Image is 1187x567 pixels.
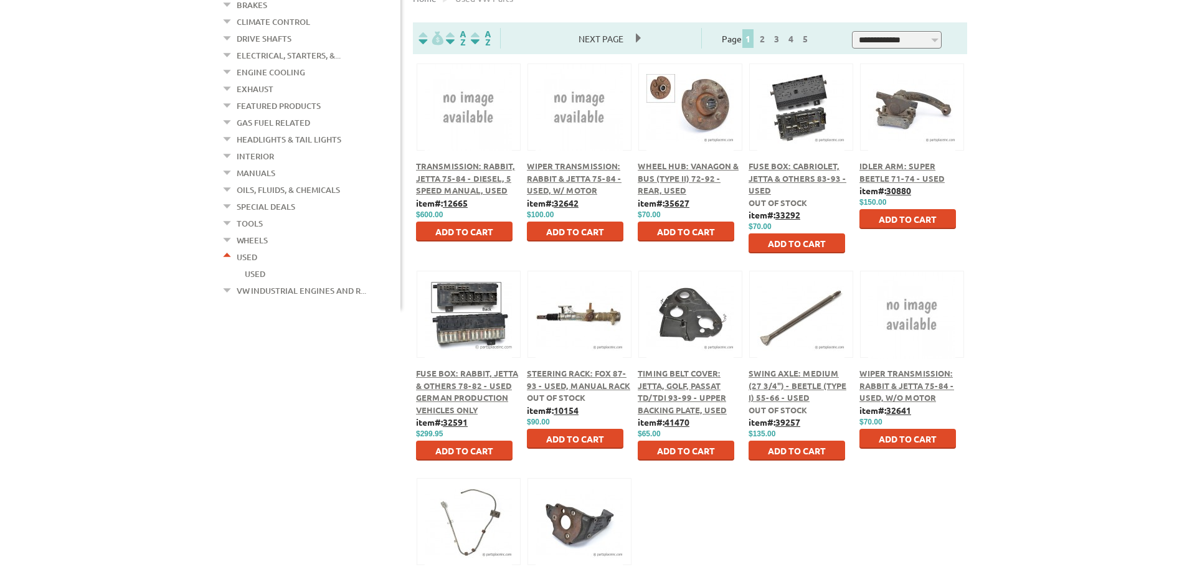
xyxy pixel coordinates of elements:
[775,416,800,428] u: 39257
[237,47,341,63] a: Electrical, Starters, &...
[859,185,911,196] b: item#:
[527,368,630,391] a: Steering Rack: Fox 87-93 - Used, Manual Rack
[638,441,734,461] button: Add to Cart
[237,165,275,181] a: Manuals
[859,368,954,403] a: Wiper Transmission: Rabbit & Jetta 75-84 - Used, w/o Motor
[468,31,493,45] img: Sort by Sales Rank
[554,405,579,416] u: 10154
[527,222,623,241] button: Add to Cart
[237,98,321,114] a: Featured Products
[416,429,443,438] span: $299.95
[416,416,468,428] b: item#:
[566,29,636,48] span: Next Page
[237,232,268,248] a: Wheels
[237,131,341,148] a: Headlights & Tail Lights
[749,209,800,220] b: item#:
[749,222,772,231] span: $70.00
[237,30,291,47] a: Drive Shafts
[566,33,636,44] a: Next Page
[435,445,493,456] span: Add to Cart
[435,226,493,237] span: Add to Cart
[879,213,937,225] span: Add to Cart
[527,405,579,416] b: item#:
[749,368,846,403] a: Swing Axle: Medium (27 3/4") - Beetle (Type I) 55-66 - Used
[416,441,513,461] button: Add to Cart
[859,198,886,207] span: $150.00
[237,64,305,80] a: Engine Cooling
[638,210,661,219] span: $70.00
[859,405,911,416] b: item#:
[237,148,274,164] a: Interior
[527,418,550,426] span: $90.00
[859,429,956,449] button: Add to Cart
[237,81,273,97] a: Exhaust
[237,249,257,265] a: Used
[546,226,604,237] span: Add to Cart
[701,28,832,49] div: Page
[416,368,518,415] a: Fuse Box: Rabbit, Jetta & Others 78-82 - USED German Production Vehicles Only
[638,222,734,241] button: Add to Cart
[245,266,265,282] a: Used
[237,14,310,30] a: Climate Control
[768,238,826,249] span: Add to Cart
[527,392,585,403] span: Out of stock
[554,197,579,209] u: 32642
[859,161,945,184] a: Idler Arm: Super Beetle 71-74 - Used
[657,445,715,456] span: Add to Cart
[749,161,846,195] a: Fuse Box: Cabriolet, Jetta & Others 83-93 - Used
[527,197,579,209] b: item#:
[749,441,845,461] button: Add to Cart
[749,429,775,438] span: $135.00
[886,185,911,196] u: 30880
[879,433,937,444] span: Add to Cart
[527,429,623,449] button: Add to Cart
[886,405,911,416] u: 32641
[657,226,715,237] span: Add to Cart
[237,115,310,131] a: Gas Fuel Related
[785,33,797,44] a: 4
[768,445,826,456] span: Add to Cart
[527,210,554,219] span: $100.00
[237,182,340,198] a: Oils, Fluids, & Chemicals
[638,368,727,415] a: Timing Belt Cover: Jetta, Golf, Passat TD/TDI 93-99 - Upper Backing Plate, USED
[664,416,689,428] u: 41470
[775,209,800,220] u: 33292
[749,405,807,415] span: Out of stock
[419,31,443,45] img: filterpricelow.svg
[757,33,768,44] a: 2
[237,199,295,215] a: Special Deals
[749,197,807,208] span: Out of stock
[546,433,604,444] span: Add to Cart
[416,197,468,209] b: item#:
[527,161,622,195] a: Wiper Transmission: Rabbit & Jetta 75-84 - Used, w/ Motor
[749,233,845,253] button: Add to Cart
[443,197,468,209] u: 12665
[237,215,263,232] a: Tools
[771,33,782,44] a: 3
[638,197,689,209] b: item#:
[443,416,468,428] u: 32591
[443,31,468,45] img: Sort by Headline
[859,209,956,229] button: Add to Cart
[800,33,811,44] a: 5
[742,29,754,48] span: 1
[416,222,513,241] button: Add to Cart
[638,416,689,428] b: item#:
[638,429,661,438] span: $65.00
[237,283,366,299] a: VW Industrial Engines and R...
[416,210,443,219] span: $600.00
[416,161,515,195] a: Transmission: Rabbit, Jetta 75-84 - Diesel, 5 Speed Manual, Used
[749,416,800,428] b: item#:
[638,161,739,195] a: Wheel Hub: Vanagon & Bus (Type II) 72-92 - Rear, USED
[859,418,882,426] span: $70.00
